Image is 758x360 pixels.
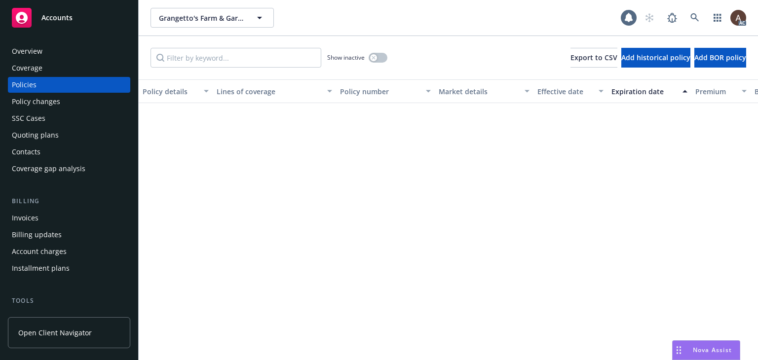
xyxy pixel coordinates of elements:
button: Policy number [336,79,435,103]
button: Market details [435,79,533,103]
div: Policy changes [12,94,60,109]
a: Coverage gap analysis [8,161,130,177]
a: Report a Bug [662,8,682,28]
div: Policy details [143,86,198,97]
div: Billing [8,196,130,206]
div: Effective date [537,86,593,97]
a: Billing updates [8,227,130,243]
a: Account charges [8,244,130,259]
button: Export to CSV [570,48,617,68]
span: Export to CSV [570,53,617,62]
div: Quoting plans [12,127,59,143]
span: Accounts [41,14,73,22]
button: Nova Assist [672,340,740,360]
a: Start snowing [640,8,659,28]
span: Add BOR policy [694,53,746,62]
span: Show inactive [327,53,365,62]
a: Installment plans [8,260,130,276]
div: Contacts [12,144,40,160]
div: Drag to move [673,341,685,360]
a: SSC Cases [8,110,130,126]
div: Coverage [12,60,42,76]
a: Overview [8,43,130,59]
a: Policy changes [8,94,130,109]
span: Grangetto's Farm & Garden Supply Company [159,13,244,23]
span: Add historical policy [621,53,690,62]
a: Switch app [708,8,727,28]
button: Add historical policy [621,48,690,68]
div: Expiration date [611,86,677,97]
div: Invoices [12,210,38,226]
button: Lines of coverage [213,79,336,103]
div: Policy number [340,86,420,97]
div: Installment plans [12,260,70,276]
div: SSC Cases [12,110,45,126]
div: Lines of coverage [217,86,321,97]
div: Overview [12,43,42,59]
a: Coverage [8,60,130,76]
a: Policies [8,77,130,93]
div: Tools [8,296,130,306]
button: Grangetto's Farm & Garden Supply Company [151,8,274,28]
div: Policies [12,77,37,93]
a: Invoices [8,210,130,226]
div: Billing updates [12,227,62,243]
div: Coverage gap analysis [12,161,85,177]
div: Premium [695,86,736,97]
span: Open Client Navigator [18,327,92,338]
img: photo [730,10,746,26]
button: Premium [691,79,751,103]
button: Add BOR policy [694,48,746,68]
span: Nova Assist [693,346,732,354]
a: Search [685,8,705,28]
a: Quoting plans [8,127,130,143]
div: Account charges [12,244,67,259]
a: Contacts [8,144,130,160]
button: Policy details [139,79,213,103]
a: Accounts [8,4,130,32]
button: Effective date [533,79,607,103]
div: Market details [439,86,519,97]
input: Filter by keyword... [151,48,321,68]
button: Expiration date [607,79,691,103]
